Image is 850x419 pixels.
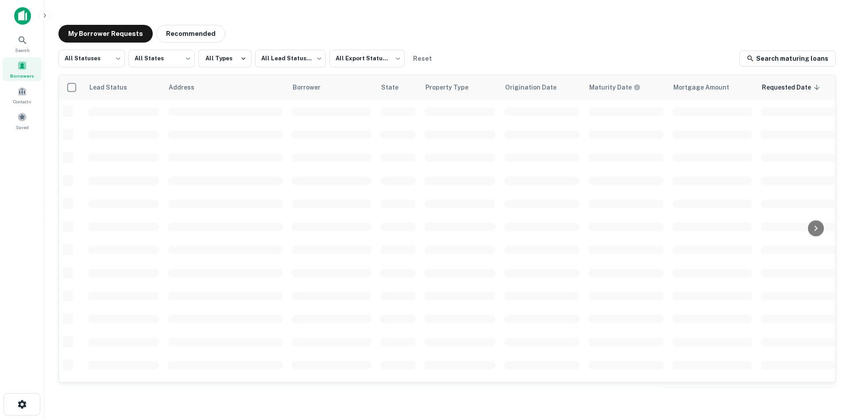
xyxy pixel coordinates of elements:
span: Lead Status [89,82,139,93]
span: Address [169,82,206,93]
span: Property Type [425,82,480,93]
th: Origination Date [500,75,584,100]
span: Mortgage Amount [673,82,741,93]
div: All Lead Statuses [255,47,326,70]
span: Contacts [13,98,31,105]
a: Search maturing loans [739,51,836,67]
div: Maturity dates displayed may be estimated. Please contact the lender for the most accurate maturi... [589,82,641,92]
a: Borrowers [3,57,42,81]
span: Saved [16,124,29,131]
button: All Types [198,50,251,67]
a: Contacts [3,83,42,107]
th: Lead Status [84,75,163,100]
span: State [381,82,410,93]
h6: Maturity Date [589,82,632,92]
a: Search [3,31,42,55]
img: capitalize-icon.png [14,7,31,25]
th: Borrower [287,75,376,100]
th: Maturity dates displayed may be estimated. Please contact the lender for the most accurate maturi... [584,75,668,100]
th: Mortgage Amount [668,75,757,100]
span: Search [15,47,30,54]
a: Saved [3,109,42,133]
th: State [376,75,420,100]
div: All Export Statuses [329,47,405,70]
th: Requested Date [757,75,841,100]
button: My Borrower Requests [58,25,153,43]
button: Reset [408,50,437,67]
span: Maturity dates displayed may be estimated. Please contact the lender for the most accurate maturi... [589,82,652,92]
span: Borrowers [10,72,34,79]
div: All States [128,47,195,70]
iframe: Chat Widget [806,348,850,391]
div: All Statuses [58,47,125,70]
th: Address [163,75,287,100]
span: Requested Date [762,82,823,93]
th: Property Type [420,75,500,100]
button: Recommended [156,25,225,43]
span: Borrower [293,82,332,93]
span: Origination Date [505,82,568,93]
